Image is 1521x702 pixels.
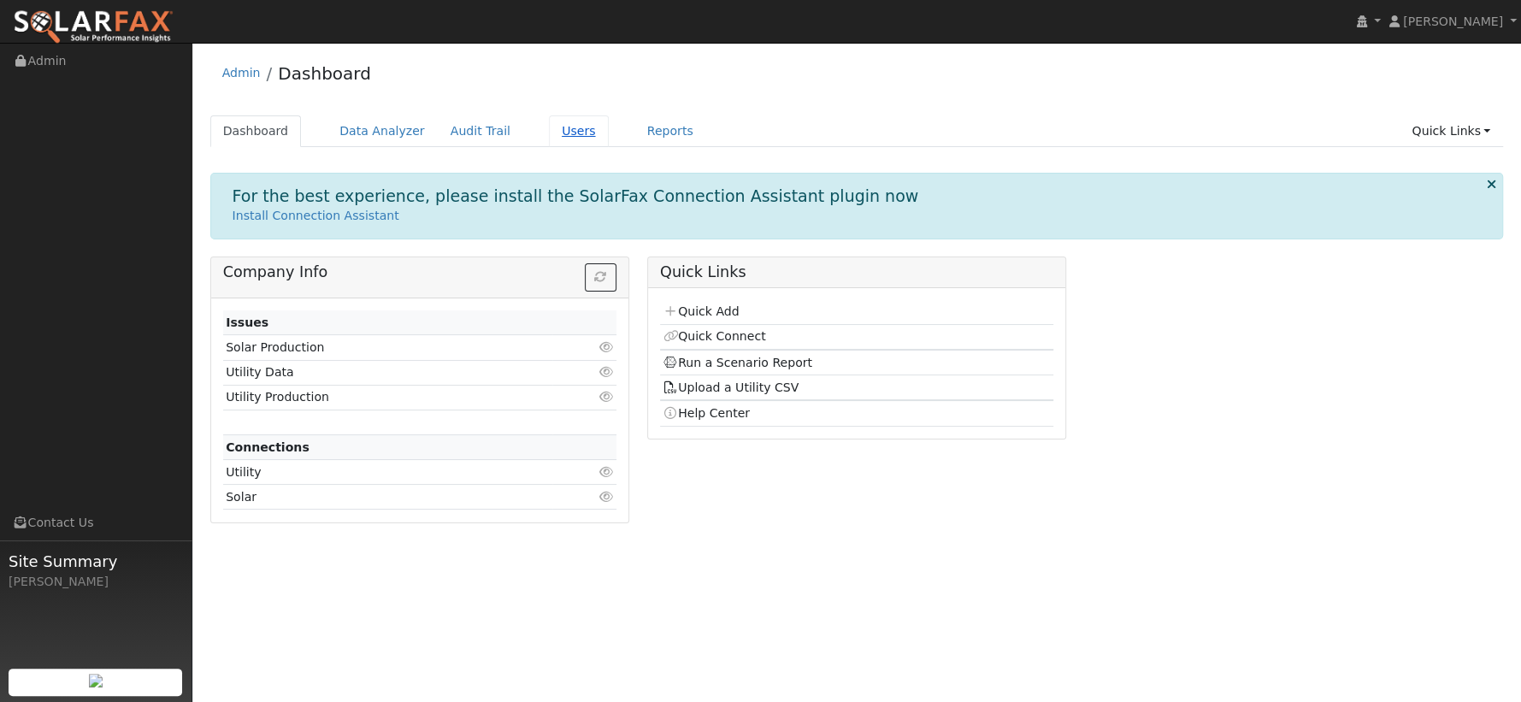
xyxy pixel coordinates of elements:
[598,491,614,503] i: Click to view
[660,263,1053,281] h5: Quick Links
[663,304,739,318] a: Quick Add
[634,115,706,147] a: Reports
[663,380,799,394] a: Upload a Utility CSV
[233,209,399,222] a: Install Connection Assistant
[598,341,614,353] i: Click to view
[598,391,614,403] i: Click to view
[438,115,523,147] a: Audit Trail
[223,263,616,281] h5: Company Info
[13,9,174,45] img: SolarFax
[278,63,371,84] a: Dashboard
[9,573,183,591] div: [PERSON_NAME]
[223,360,553,385] td: Utility Data
[223,385,553,410] td: Utility Production
[223,460,553,485] td: Utility
[226,440,310,454] strong: Connections
[223,485,553,510] td: Solar
[663,329,765,343] a: Quick Connect
[210,115,302,147] a: Dashboard
[1399,115,1503,147] a: Quick Links
[327,115,438,147] a: Data Analyzer
[89,674,103,687] img: retrieve
[663,406,750,420] a: Help Center
[598,466,614,478] i: Click to view
[598,366,614,378] i: Click to view
[233,186,919,206] h1: For the best experience, please install the SolarFax Connection Assistant plugin now
[663,356,812,369] a: Run a Scenario Report
[223,335,553,360] td: Solar Production
[226,316,268,329] strong: Issues
[1403,15,1503,28] span: [PERSON_NAME]
[222,66,261,80] a: Admin
[9,550,183,573] span: Site Summary
[549,115,609,147] a: Users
